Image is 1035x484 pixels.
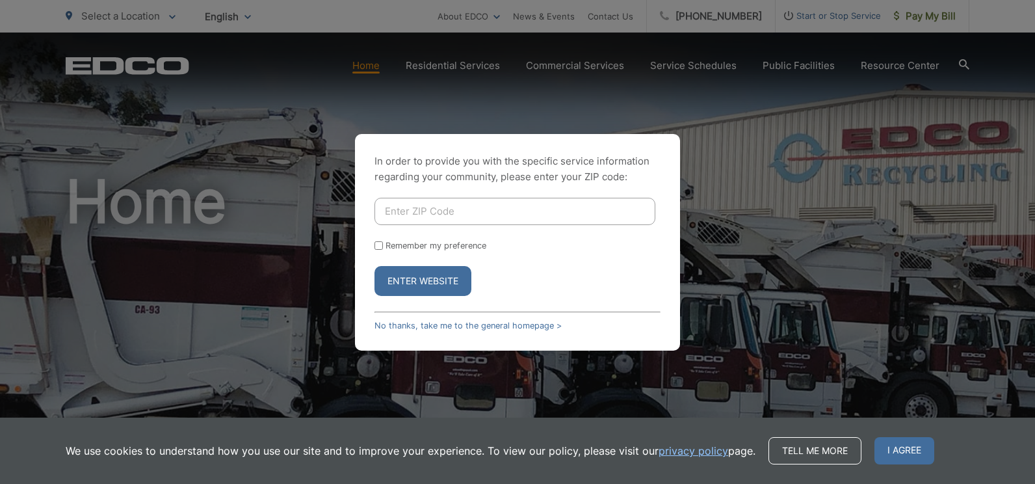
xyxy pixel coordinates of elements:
input: Enter ZIP Code [374,198,655,225]
a: privacy policy [659,443,728,459]
a: Tell me more [768,437,861,464]
p: In order to provide you with the specific service information regarding your community, please en... [374,154,661,185]
label: Remember my preference [386,241,486,250]
p: We use cookies to understand how you use our site and to improve your experience. To view our pol... [66,443,755,459]
button: Enter Website [374,266,471,296]
span: I agree [874,437,934,464]
a: No thanks, take me to the general homepage > [374,321,562,330]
